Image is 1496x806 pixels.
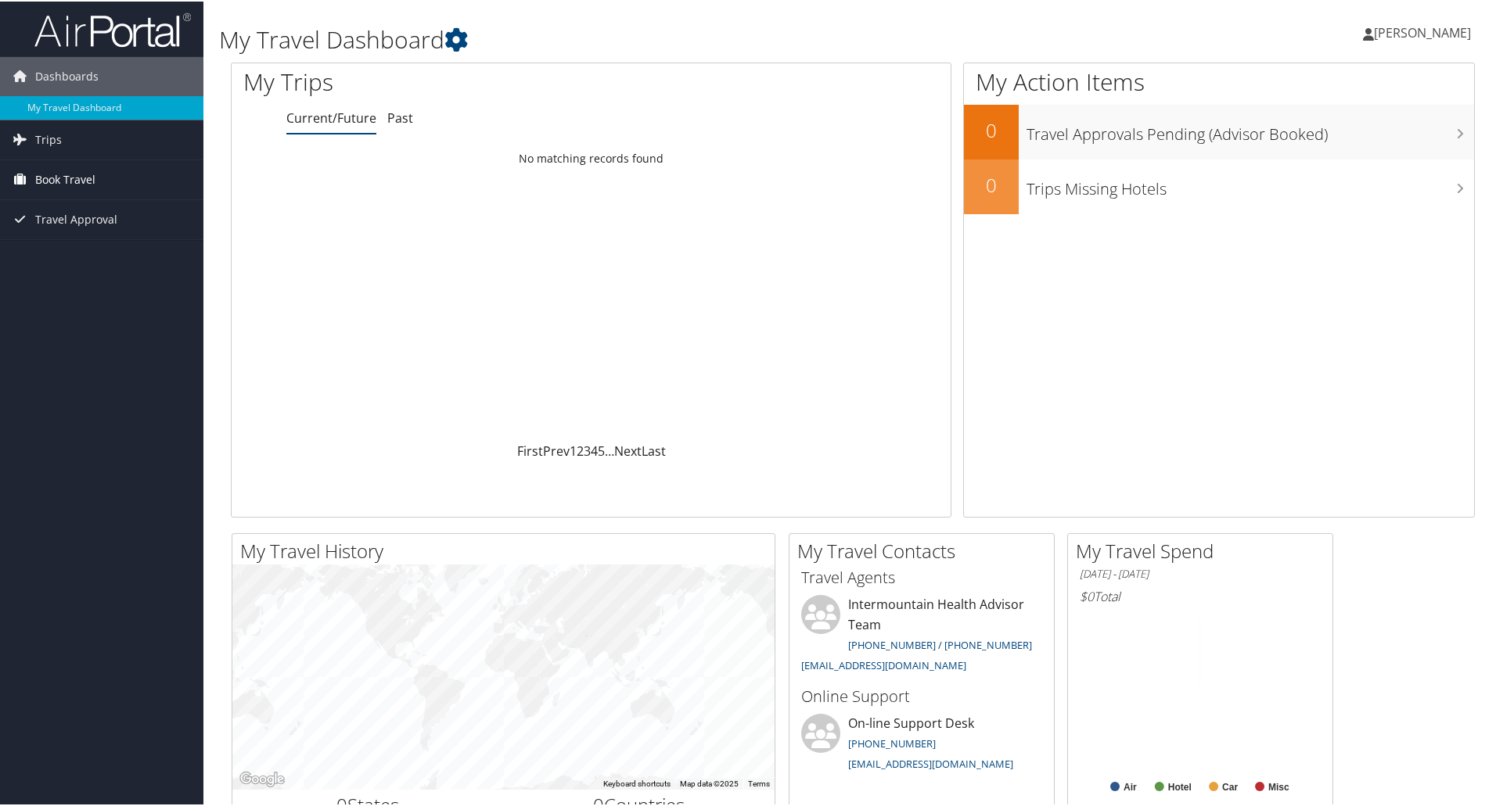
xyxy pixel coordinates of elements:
h1: My Trips [243,64,639,97]
li: On-line Support Desk [793,712,1050,776]
a: [PHONE_NUMBER] [848,735,936,749]
span: Dashboards [35,56,99,95]
a: [EMAIL_ADDRESS][DOMAIN_NAME] [801,657,966,671]
span: Trips [35,119,62,158]
a: [PHONE_NUMBER] / [PHONE_NUMBER] [848,636,1032,650]
h2: 0 [964,170,1019,197]
a: 2 [577,441,584,458]
h2: 0 [964,116,1019,142]
button: Keyboard shortcuts [603,777,671,788]
a: Terms (opens in new tab) [748,778,770,786]
a: Past [387,108,413,125]
li: Intermountain Health Advisor Team [793,593,1050,677]
a: 3 [584,441,591,458]
h2: My Travel Spend [1076,536,1332,563]
h2: My Travel History [240,536,775,563]
a: Open this area in Google Maps (opens a new window) [236,768,288,788]
img: airportal-logo.png [34,10,191,47]
span: Book Travel [35,159,95,198]
h6: Total [1080,586,1321,604]
text: Misc [1268,780,1289,791]
a: 0Travel Approvals Pending (Advisor Booked) [964,103,1474,158]
a: Next [614,441,642,458]
h6: [DATE] - [DATE] [1080,565,1321,580]
text: Air [1124,780,1137,791]
a: [PERSON_NAME] [1363,8,1487,55]
h3: Trips Missing Hotels [1027,169,1474,199]
a: Current/Future [286,108,376,125]
h1: My Action Items [964,64,1474,97]
a: 5 [598,441,605,458]
a: [EMAIL_ADDRESS][DOMAIN_NAME] [848,755,1013,769]
a: First [517,441,543,458]
img: Google [236,768,288,788]
span: Travel Approval [35,199,117,238]
span: Map data ©2025 [680,778,739,786]
a: Last [642,441,666,458]
td: No matching records found [232,143,951,171]
span: $0 [1080,586,1094,604]
span: … [605,441,614,458]
a: Prev [543,441,570,458]
text: Hotel [1168,780,1192,791]
h3: Travel Agents [801,565,1042,587]
a: 0Trips Missing Hotels [964,158,1474,213]
h3: Online Support [801,684,1042,706]
a: 4 [591,441,598,458]
h3: Travel Approvals Pending (Advisor Booked) [1027,114,1474,144]
h1: My Travel Dashboard [219,22,1064,55]
span: [PERSON_NAME] [1374,23,1471,40]
text: Car [1222,780,1238,791]
a: 1 [570,441,577,458]
h2: My Travel Contacts [797,536,1054,563]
